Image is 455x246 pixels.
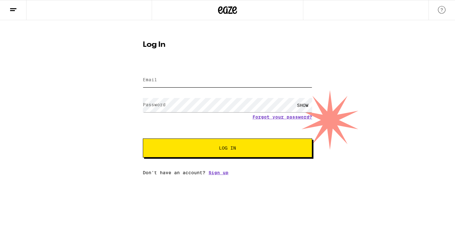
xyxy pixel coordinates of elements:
[143,41,312,49] h1: Log In
[219,146,236,150] span: Log In
[143,138,312,157] button: Log In
[4,4,45,9] span: Hi. Need any help?
[143,102,166,107] label: Password
[209,170,228,175] a: Sign up
[293,98,312,112] div: SHOW
[143,170,312,175] div: Don't have an account?
[143,77,157,82] label: Email
[252,114,312,120] a: Forgot your password?
[143,73,312,87] input: Email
